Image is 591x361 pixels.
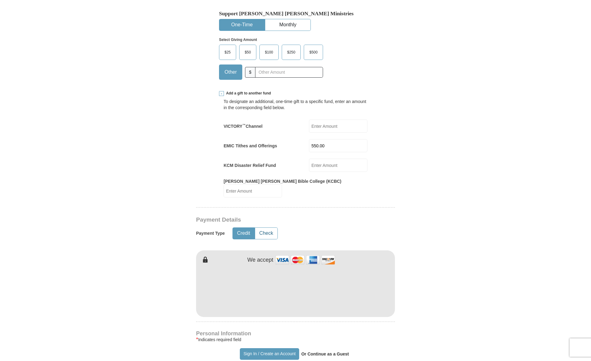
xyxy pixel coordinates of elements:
strong: Select Giving Amount [219,38,257,42]
img: credit cards accepted [275,253,336,267]
label: KCM Disaster Relief Fund [224,162,276,168]
span: $25 [221,48,234,57]
button: Check [255,228,277,239]
h5: Payment Type [196,231,225,236]
button: Credit [233,228,255,239]
input: Other Amount [255,67,323,78]
div: To designate an additional, one-time gift to a specific fund, enter an amount in the correspondin... [224,98,367,111]
button: Monthly [265,19,310,31]
label: VICTORY Channel [224,123,262,129]
button: One-Time [219,19,265,31]
h3: Payment Details [196,216,352,223]
h4: We accept [247,257,273,263]
input: Enter Amount [309,159,367,172]
h4: Personal Information [196,331,395,336]
label: [PERSON_NAME] [PERSON_NAME] Bible College (KCBC) [224,178,341,184]
span: Other [221,68,240,77]
sup: ™ [242,123,246,127]
span: Add a gift to another fund [224,91,271,96]
label: EMIC Tithes and Offerings [224,143,277,149]
h5: Support [PERSON_NAME] [PERSON_NAME] Ministries [219,10,372,17]
input: Enter Amount [309,120,367,133]
span: $500 [306,48,321,57]
div: Indicates required field [196,336,395,343]
span: $50 [242,48,254,57]
input: Enter Amount [224,184,282,197]
span: $100 [262,48,276,57]
button: Sign In / Create an Account [240,348,299,360]
input: Enter Amount [309,139,367,152]
strong: Or Continue as a Guest [301,352,349,356]
span: $ [245,67,255,78]
span: $250 [284,48,299,57]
